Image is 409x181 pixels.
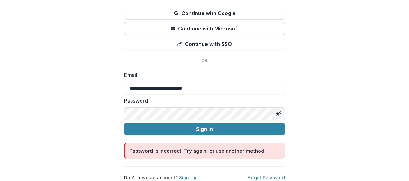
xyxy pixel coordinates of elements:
button: Toggle password visibility [273,108,284,119]
p: Don't have an account? [124,174,196,181]
button: Sign In [124,123,285,135]
a: Forgot Password [247,175,285,180]
label: Email [124,71,281,79]
button: Continue with Microsoft [124,22,285,35]
label: Password [124,97,281,105]
a: Sign Up [179,175,196,180]
button: Continue with SSO [124,38,285,50]
button: Continue with Google [124,7,285,20]
div: Password is incorrect. Try again, or use another method. [129,147,266,155]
